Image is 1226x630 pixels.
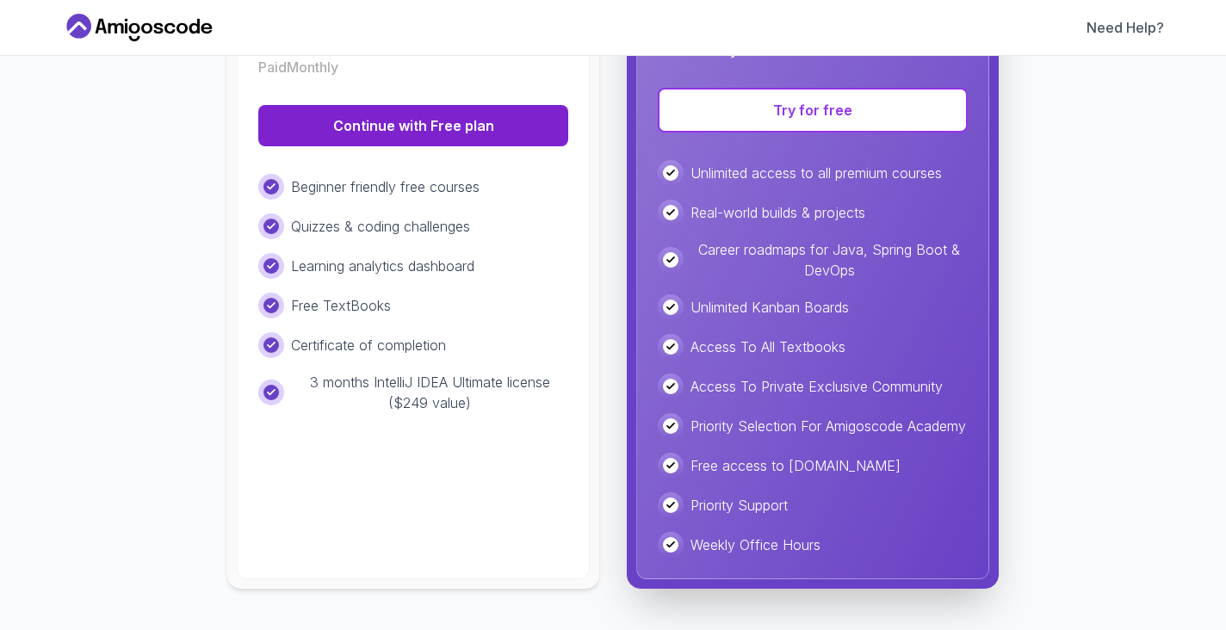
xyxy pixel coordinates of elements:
p: Real-world builds & projects [690,202,865,223]
p: Access To Private Exclusive Community [690,376,943,397]
p: Weekly Office Hours [690,534,820,555]
p: Paid Monthly [258,57,338,77]
a: Need Help? [1087,17,1164,38]
p: Unlimited access to all premium courses [690,163,942,183]
p: Career roadmaps for Java, Spring Boot & DevOps [690,239,968,281]
p: Quizzes & coding challenges [291,216,470,237]
button: Continue with Free plan [258,105,568,146]
p: Beginner friendly free courses [291,176,480,197]
p: Priority Selection For Amigoscode Academy [690,416,966,436]
p: Unlimited Kanban Boards [690,297,849,318]
p: Free TextBooks [291,295,391,316]
p: Learning analytics dashboard [291,256,474,276]
p: Priority Support [690,495,788,516]
p: 3 months IntelliJ IDEA Ultimate license ($249 value) [291,372,568,413]
p: Access To All Textbooks [690,337,845,357]
button: Try for free [658,88,968,133]
p: Certificate of completion [291,335,446,355]
p: Free access to [DOMAIN_NAME] [690,455,901,476]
